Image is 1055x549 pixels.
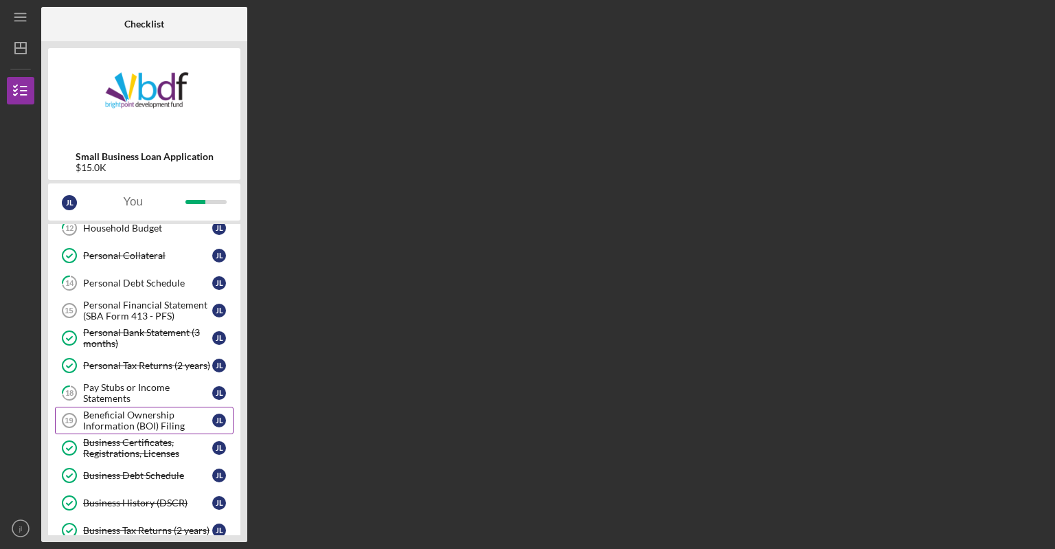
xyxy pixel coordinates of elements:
[55,379,234,407] a: 18Pay Stubs or Income Statementsjl
[55,324,234,352] a: Personal Bank Statement (3 months)jl
[19,525,22,533] text: jl
[212,221,226,235] div: j l
[55,462,234,489] a: Business Debt Schedulejl
[65,279,74,288] tspan: 14
[212,414,226,427] div: j l
[55,407,234,434] a: 19Beneficial Ownership Information (BOI) Filingjl
[212,496,226,510] div: j l
[55,489,234,517] a: Business History (DSCR)jl
[83,300,212,322] div: Personal Financial Statement (SBA Form 413 - PFS)
[55,214,234,242] a: 12Household Budgetjl
[83,470,212,481] div: Business Debt Schedule
[62,195,77,210] div: j l
[83,497,212,508] div: Business History (DSCR)
[83,223,212,234] div: Household Budget
[83,525,212,536] div: Business Tax Returns (2 years)
[55,517,234,544] a: Business Tax Returns (2 years)jl
[55,269,234,297] a: 14Personal Debt Schedulejl
[212,249,226,262] div: j l
[83,327,212,349] div: Personal Bank Statement (3 months)
[212,524,226,537] div: j l
[212,304,226,317] div: j l
[83,382,212,404] div: Pay Stubs or Income Statements
[55,242,234,269] a: Personal Collateraljl
[83,437,212,459] div: Business Certificates, Registrations, Licenses
[76,151,214,162] b: Small Business Loan Application
[212,276,226,290] div: j l
[65,224,73,233] tspan: 12
[212,359,226,372] div: j l
[83,278,212,289] div: Personal Debt Schedule
[65,306,73,315] tspan: 15
[65,416,73,425] tspan: 19
[55,297,234,324] a: 15Personal Financial Statement (SBA Form 413 - PFS)jl
[212,441,226,455] div: j l
[212,386,226,400] div: j l
[212,469,226,482] div: j l
[55,352,234,379] a: Personal Tax Returns (2 years)jl
[76,162,214,173] div: $15.0K
[48,55,240,137] img: Product logo
[65,389,73,398] tspan: 18
[212,331,226,345] div: j l
[55,434,234,462] a: Business Certificates, Registrations, Licensesjl
[83,410,212,432] div: Beneficial Ownership Information (BOI) Filing
[83,360,212,371] div: Personal Tax Returns (2 years)
[7,515,34,542] button: jl
[83,250,212,261] div: Personal Collateral
[124,19,164,30] b: Checklist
